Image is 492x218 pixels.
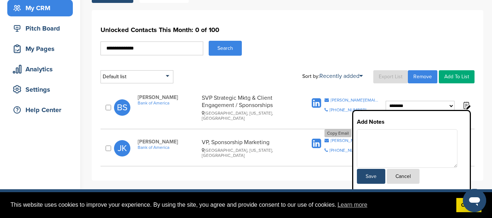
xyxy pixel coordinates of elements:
[202,139,296,158] div: VP, Sponsorship Marketing
[456,198,481,213] a: dismiss cookie message
[462,101,471,110] img: Notes
[463,189,486,212] iframe: Button to launch messaging window
[7,102,73,118] a: Help Center
[7,61,73,78] a: Analytics
[114,140,130,156] span: JK
[373,70,408,83] a: Export List
[202,148,296,158] div: [GEOGRAPHIC_DATA], [US_STATE], [GEOGRAPHIC_DATA]
[101,70,173,83] div: Default list
[324,129,351,137] div: Copy Email
[7,20,73,37] a: Pitch Board
[330,108,366,112] div: [PHONE_NUMBER]
[11,63,73,76] div: Analytics
[330,148,366,152] div: [PHONE_NUMBER]
[209,41,242,56] button: Search
[11,199,450,210] span: This website uses cookies to improve your experience. By using the site, you agree and provide co...
[331,98,379,102] div: [PERSON_NAME][EMAIL_ADDRESS][PERSON_NAME][DOMAIN_NAME]
[11,42,73,55] div: My Pages
[439,70,475,83] a: Add To List
[114,99,130,116] span: BS
[138,139,198,145] span: [PERSON_NAME]
[7,81,73,98] a: Settings
[302,73,363,79] div: Sort by:
[138,94,198,100] span: [PERSON_NAME]
[138,145,198,150] a: Bank of America
[202,111,296,121] div: [GEOGRAPHIC_DATA], [US_STATE], [GEOGRAPHIC_DATA]
[336,199,369,210] a: learn more about cookies
[202,94,296,121] div: SVP Strategic Mktg & Client Engagement / Sponsorships
[319,72,363,80] a: Recently added
[331,138,379,143] div: [PERSON_NAME][EMAIL_ADDRESS][DOMAIN_NAME]
[11,1,73,15] div: My CRM
[408,70,437,83] a: Remove
[357,169,385,184] button: Save
[138,100,198,106] a: Bank of America
[11,103,73,116] div: Help Center
[387,169,420,184] button: Cancel
[11,22,73,35] div: Pitch Board
[101,23,475,36] h1: Unlocked Contacts This Month: 0 of 100
[357,118,466,126] h3: Add Notes
[7,40,73,57] a: My Pages
[11,83,73,96] div: Settings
